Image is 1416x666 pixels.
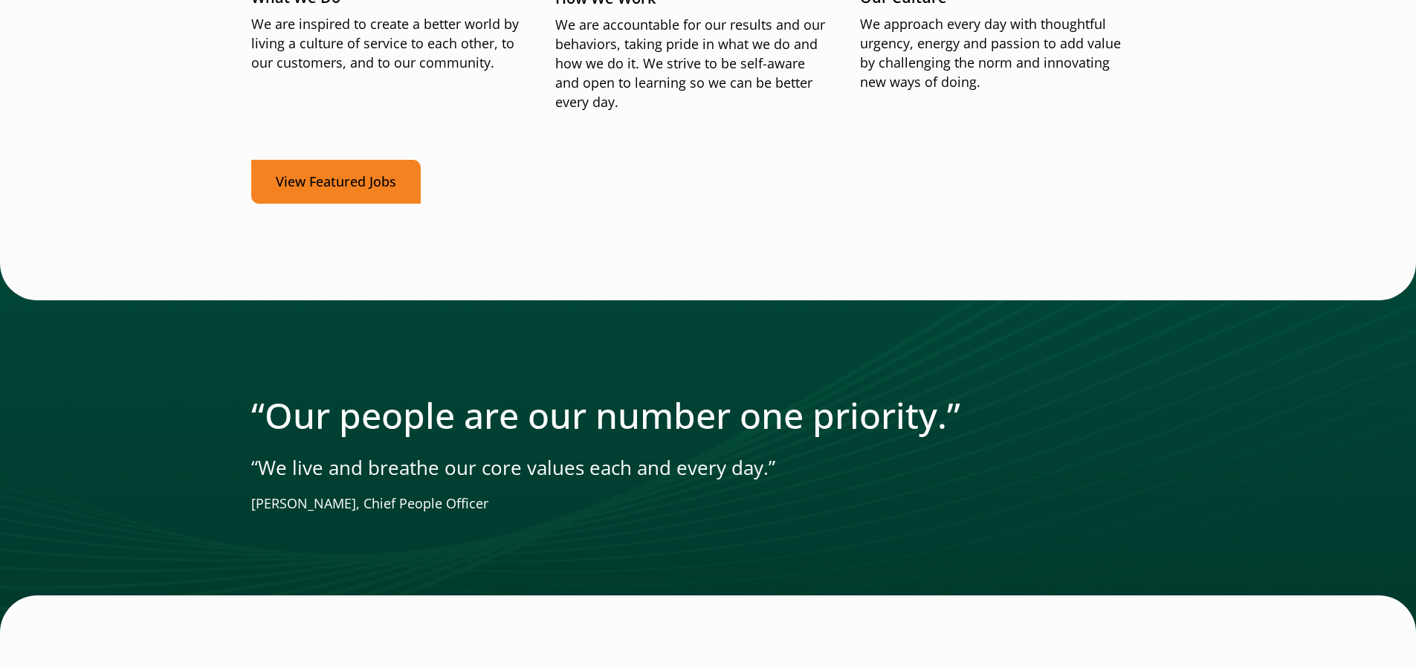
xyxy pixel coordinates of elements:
[555,16,830,112] p: We are accountable for our results and our behaviors, taking pride in what we do and how we do it...
[860,15,1134,92] p: We approach every day with thoughtful urgency, energy and passion to add value by challenging the...
[251,494,1166,514] p: [PERSON_NAME], Chief People Officer
[251,160,421,204] a: View Featured Jobs
[251,15,526,73] p: We are inspired to create a better world by living a culture of service to each other, to our cus...
[251,454,1166,482] p: “We live and breathe our core values each and every day.”
[251,394,1166,437] h2: “Our people are our number one priority.”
